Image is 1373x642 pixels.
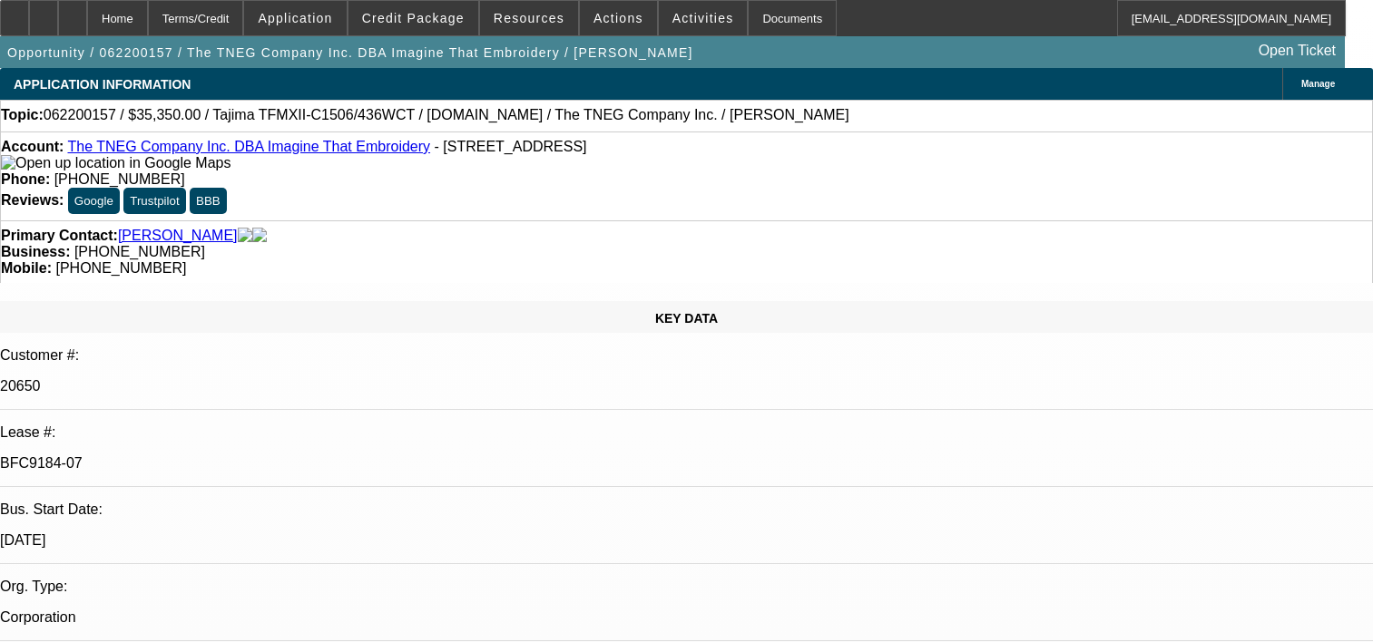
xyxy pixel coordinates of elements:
[1,244,70,259] strong: Business:
[1,155,230,171] img: Open up location in Google Maps
[1,171,50,187] strong: Phone:
[44,107,849,123] span: 062200157 / $35,350.00 / Tajima TFMXII-C1506/436WCT / [DOMAIN_NAME] / The TNEG Company Inc. / [PE...
[1,260,52,276] strong: Mobile:
[55,260,186,276] span: [PHONE_NUMBER]
[1251,35,1343,66] a: Open Ticket
[480,1,578,35] button: Resources
[1,228,118,244] strong: Primary Contact:
[655,311,718,326] span: KEY DATA
[593,11,643,25] span: Actions
[258,11,332,25] span: Application
[252,228,267,244] img: linkedin-icon.png
[659,1,748,35] button: Activities
[74,244,205,259] span: [PHONE_NUMBER]
[1,155,230,170] a: View Google Maps
[7,45,693,60] span: Opportunity / 062200157 / The TNEG Company Inc. DBA Imagine That Embroidery / [PERSON_NAME]
[435,139,587,154] span: - [STREET_ADDRESS]
[123,188,185,214] button: Trustpilot
[190,188,227,214] button: BBB
[1,192,64,208] strong: Reviews:
[1,107,44,123] strong: Topic:
[238,228,252,244] img: facebook-icon.png
[14,77,191,92] span: APPLICATION INFORMATION
[67,139,430,154] a: The TNEG Company Inc. DBA Imagine That Embroidery
[54,171,185,187] span: [PHONE_NUMBER]
[348,1,478,35] button: Credit Package
[1,139,64,154] strong: Account:
[68,188,120,214] button: Google
[1301,79,1335,89] span: Manage
[362,11,465,25] span: Credit Package
[494,11,564,25] span: Resources
[244,1,346,35] button: Application
[672,11,734,25] span: Activities
[580,1,657,35] button: Actions
[118,228,238,244] a: [PERSON_NAME]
